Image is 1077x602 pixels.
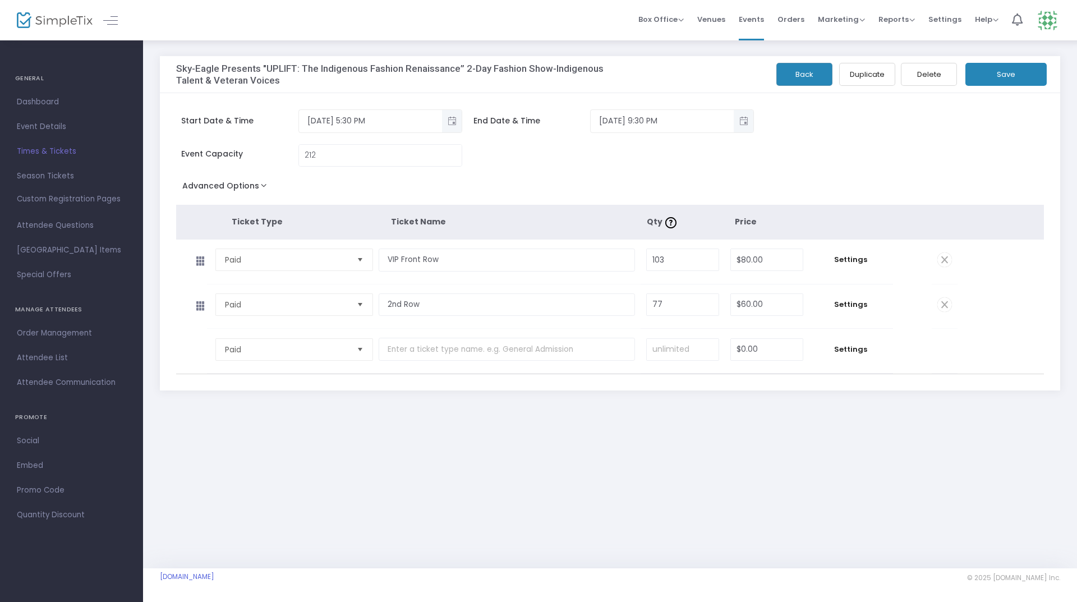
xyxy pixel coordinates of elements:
[17,144,126,159] span: Times & Tickets
[697,5,725,34] span: Venues
[379,293,635,316] input: Enter a ticket type name. e.g. General Admission
[225,254,348,265] span: Paid
[181,115,298,127] span: Start Date & Time
[878,14,915,25] span: Reports
[17,508,126,522] span: Quantity Discount
[17,268,126,282] span: Special Offers
[735,216,757,227] span: Price
[731,249,803,270] input: Price
[17,458,126,473] span: Embed
[15,67,128,90] h4: GENERAL
[967,573,1060,582] span: © 2025 [DOMAIN_NAME] Inc.
[352,294,368,315] button: Select
[591,112,734,130] input: Select date & time
[17,95,126,109] span: Dashboard
[442,110,462,132] button: Toggle popup
[734,110,753,132] button: Toggle popup
[814,344,887,355] span: Settings
[15,406,128,429] h4: PROMOTE
[17,120,126,134] span: Event Details
[739,5,764,34] span: Events
[928,5,961,34] span: Settings
[17,218,126,233] span: Attendee Questions
[232,216,283,227] span: Ticket Type
[638,14,684,25] span: Box Office
[391,216,446,227] span: Ticket Name
[647,339,719,360] input: unlimited
[647,216,679,227] span: Qty
[17,169,126,183] span: Season Tickets
[731,294,803,315] input: Price
[379,249,635,272] input: Enter a ticket type name. e.g. General Admission
[17,243,126,258] span: [GEOGRAPHIC_DATA] Items
[379,338,635,361] input: Enter a ticket type name. e.g. General Admission
[17,434,126,448] span: Social
[818,14,865,25] span: Marketing
[965,63,1047,86] button: Save
[17,326,126,341] span: Order Management
[814,299,887,310] span: Settings
[299,112,442,130] input: Select date & time
[839,63,895,86] button: Duplicate
[17,194,121,205] span: Custom Registration Pages
[352,339,368,360] button: Select
[777,5,804,34] span: Orders
[176,178,278,198] button: Advanced Options
[225,299,348,310] span: Paid
[352,249,368,270] button: Select
[17,351,126,365] span: Attendee List
[160,572,214,581] a: [DOMAIN_NAME]
[814,254,887,265] span: Settings
[901,63,957,86] button: Delete
[176,63,628,86] h3: Sky-Eagle Presents "UPLIFT: The Indigenous Fashion Renaissance” 2-Day Fashion Show-Indigenous Tal...
[731,339,803,360] input: Price
[776,63,832,86] button: Back
[15,298,128,321] h4: MANAGE ATTENDEES
[17,483,126,498] span: Promo Code
[225,344,348,355] span: Paid
[181,148,298,160] span: Event Capacity
[975,14,998,25] span: Help
[473,115,591,127] span: End Date & Time
[665,217,676,228] img: question-mark
[17,375,126,390] span: Attendee Communication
